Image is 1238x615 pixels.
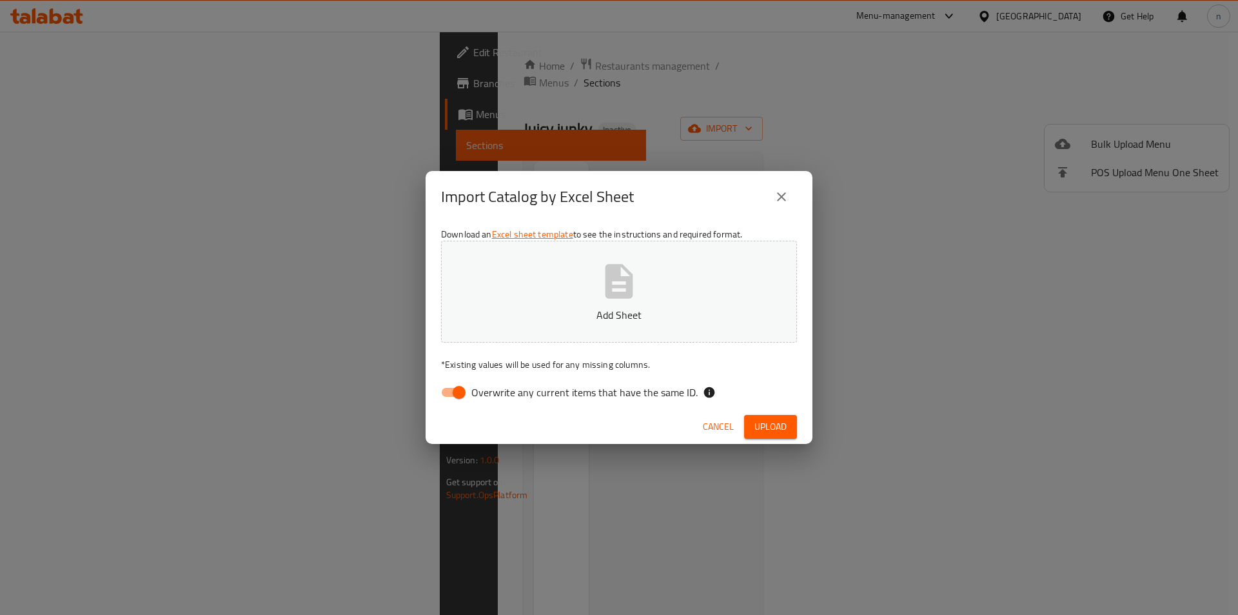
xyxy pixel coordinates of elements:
button: Cancel [698,415,739,439]
span: Upload [754,419,787,435]
button: Add Sheet [441,241,797,343]
span: Overwrite any current items that have the same ID. [471,385,698,400]
a: Excel sheet template [492,226,573,243]
button: Upload [744,415,797,439]
svg: If the overwrite option isn't selected, then the items that match an existing ID will be ignored ... [703,386,716,399]
button: close [766,181,797,212]
p: Add Sheet [461,307,777,323]
div: Download an to see the instructions and required format. [426,223,812,410]
p: Existing values will be used for any missing columns. [441,358,797,371]
span: Cancel [703,419,734,435]
h2: Import Catalog by Excel Sheet [441,187,634,207]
